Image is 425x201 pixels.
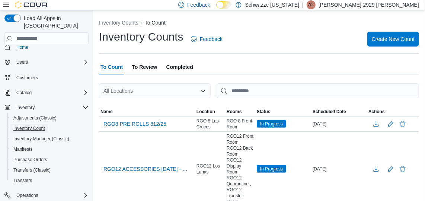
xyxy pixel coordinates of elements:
span: Transfers (Classic) [13,167,51,173]
span: Load All Apps in [GEOGRAPHIC_DATA] [21,15,89,29]
span: Feedback [200,35,223,43]
button: Rooms [225,107,255,116]
a: Feedback [188,32,226,47]
span: Customers [13,73,89,82]
button: Catalog [13,88,35,97]
span: Name [100,109,113,115]
button: Adjustments (Classic) [7,113,92,123]
button: Inventory Counts [99,20,138,26]
button: Transfers (Classic) [7,165,92,175]
button: Create New Count [367,32,419,47]
span: Adjustments (Classic) [13,115,57,121]
div: [DATE] [311,119,367,128]
span: Purchase Orders [10,155,89,164]
button: RGO12 ACCESSORIES [DATE] - RGO12 Los Lunas [100,163,194,175]
button: Delete [398,119,407,128]
span: In Progress [257,120,286,128]
a: Manifests [10,145,35,154]
nav: An example of EuiBreadcrumbs [99,19,419,28]
span: Completed [166,60,193,74]
span: To Review [132,60,157,74]
button: Edit count details [386,163,395,175]
button: Open list of options [200,88,206,94]
span: Users [16,59,28,65]
button: Home [1,42,92,52]
span: Inventory Count [13,125,45,131]
p: | [302,0,304,9]
span: Customers [16,75,38,81]
span: Catalog [16,90,32,96]
a: Customers [13,73,41,82]
span: Home [16,44,28,50]
button: RGO8 PRE ROLLS 812/25 [100,118,169,130]
input: This is a search bar. After typing your query, hit enter to filter the results lower in the page. [217,83,419,98]
span: In Progress [260,121,283,127]
button: To Count [145,20,166,26]
span: Transfers [13,178,32,184]
button: Location [195,107,225,116]
h1: Inventory Counts [99,29,183,44]
a: Purchase Orders [10,155,50,164]
span: Manifests [10,145,89,154]
button: Inventory [13,103,38,112]
span: Home [13,42,89,52]
span: Manifests [13,146,32,152]
span: Catalog [13,88,89,97]
span: Actions [368,109,385,115]
a: Transfers [10,176,35,185]
button: Status [255,107,311,116]
button: Users [13,58,31,67]
button: Operations [13,191,41,200]
button: Customers [1,72,92,83]
span: Adjustments (Classic) [10,114,89,122]
a: Transfers (Classic) [10,166,54,175]
span: To Count [100,60,123,74]
span: RGO12 ACCESSORIES [DATE] - RGO12 Los Lunas [103,165,191,173]
button: Operations [1,190,92,201]
button: Manifests [7,144,92,154]
span: Operations [16,192,38,198]
input: Dark Mode [216,1,232,9]
img: Cova [15,1,48,9]
button: Inventory [1,102,92,113]
button: Catalog [1,87,92,98]
button: Users [1,57,92,67]
span: Users [13,58,89,67]
span: In Progress [260,166,283,172]
button: Name [99,107,195,116]
a: Adjustments (Classic) [10,114,60,122]
button: Purchase Orders [7,154,92,165]
span: Purchase Orders [13,157,47,163]
span: In Progress [257,165,286,173]
span: Rooms [227,109,242,115]
span: Inventory Manager (Classic) [13,136,69,142]
span: Feedback [187,1,210,9]
span: Status [257,109,271,115]
span: Inventory [16,105,35,111]
span: RGO12 Los Lunas [196,163,224,175]
a: Inventory Manager (Classic) [10,134,72,143]
button: Inventory Count [7,123,92,134]
button: Edit count details [386,118,395,130]
span: Location [196,109,215,115]
span: Inventory Count [10,124,89,133]
button: Scheduled Date [311,107,367,116]
div: RGO 8 Front Room [225,117,255,131]
p: Schwazze [US_STATE] [245,0,300,9]
span: RGO8 PRE ROLLS 812/25 [103,120,166,128]
div: [DATE] [311,165,367,173]
span: Operations [13,191,89,200]
span: Scheduled Date [313,109,346,115]
button: Inventory Manager (Classic) [7,134,92,144]
div: Adrian-2929 Telles [307,0,316,9]
span: A2 [309,0,314,9]
button: Delete [398,165,407,173]
button: Transfers [7,175,92,186]
a: Inventory Count [10,124,48,133]
span: RGO 8 Las Cruces [196,118,224,130]
span: Transfers (Classic) [10,166,89,175]
span: Create New Count [372,35,415,43]
a: Home [13,43,31,52]
p: [PERSON_NAME]-2929 [PERSON_NAME] [319,0,419,9]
